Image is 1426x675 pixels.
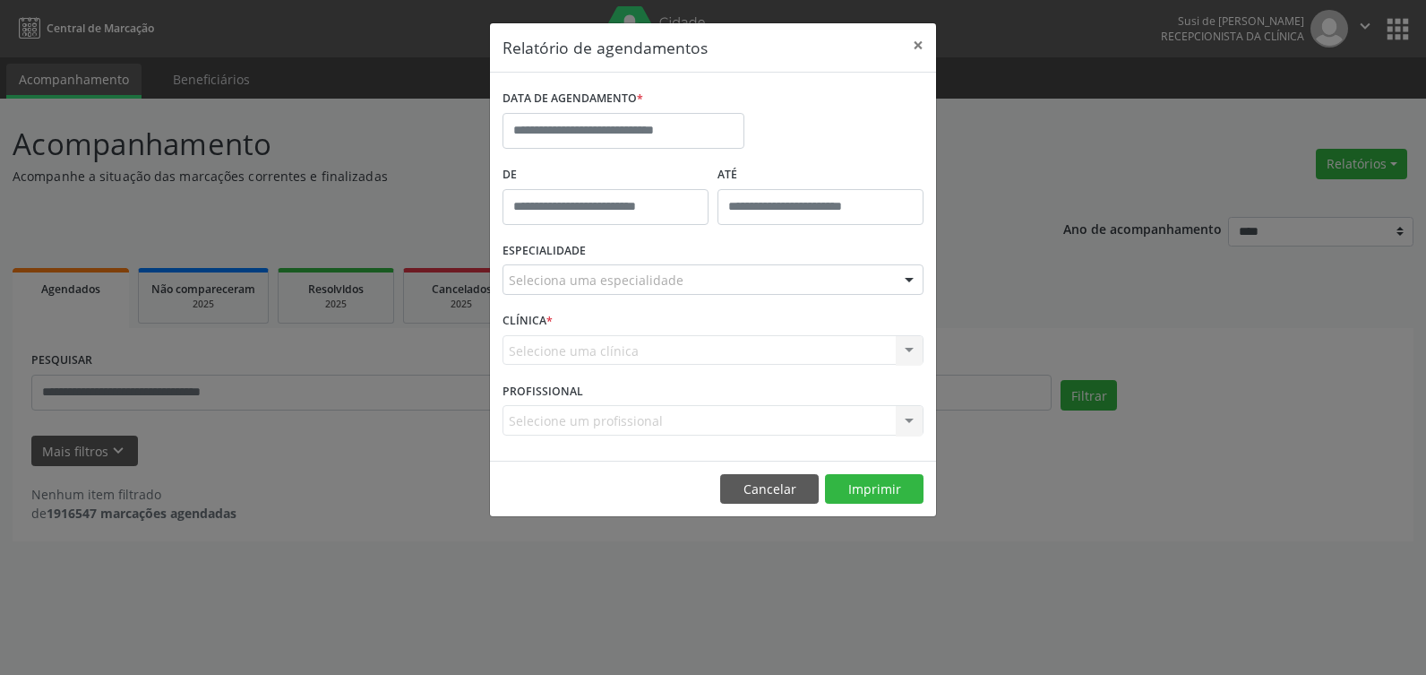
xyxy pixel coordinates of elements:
button: Close [900,23,936,67]
label: CLÍNICA [503,307,553,335]
label: ATÉ [717,161,923,189]
span: Seleciona uma especialidade [509,271,683,290]
label: PROFISSIONAL [503,377,583,405]
button: Cancelar [720,474,819,505]
label: De [503,161,709,189]
label: DATA DE AGENDAMENTO [503,85,643,113]
h5: Relatório de agendamentos [503,36,708,59]
button: Imprimir [825,474,923,505]
label: ESPECIALIDADE [503,238,586,265]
